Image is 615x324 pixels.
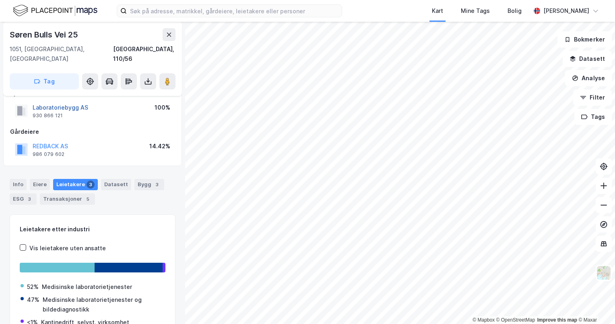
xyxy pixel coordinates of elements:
[575,285,615,324] iframe: Chat Widget
[40,193,95,205] div: Transaksjoner
[42,282,132,292] div: Medisinske laboratorietjenester
[557,31,612,48] button: Bokmerker
[153,181,161,189] div: 3
[10,127,175,137] div: Gårdeiere
[496,317,535,323] a: OpenStreetMap
[134,179,164,190] div: Bygg
[10,73,79,89] button: Tag
[20,224,165,234] div: Leietakere etter industri
[543,6,589,16] div: [PERSON_NAME]
[596,265,611,280] img: Z
[563,51,612,67] button: Datasett
[43,295,165,314] div: Medisinske laboratorietjenester og bildediagnostikk
[13,4,97,18] img: logo.f888ab2527a4732fd821a326f86c7f29.svg
[87,181,95,189] div: 3
[10,28,79,41] div: Søren Bulls Vei 25
[33,151,64,158] div: 986 079 602
[27,295,39,305] div: 47%
[25,195,33,203] div: 3
[29,243,106,253] div: Vis leietakere uten ansatte
[432,6,443,16] div: Kart
[113,44,175,64] div: [GEOGRAPHIC_DATA], 110/56
[101,179,131,190] div: Datasett
[149,141,170,151] div: 14.42%
[473,317,495,323] a: Mapbox
[33,112,63,119] div: 930 866 121
[574,109,612,125] button: Tags
[10,193,37,205] div: ESG
[537,317,577,323] a: Improve this map
[30,179,50,190] div: Eiere
[565,70,612,86] button: Analyse
[10,179,27,190] div: Info
[508,6,522,16] div: Bolig
[573,89,612,106] button: Filter
[27,282,39,292] div: 52%
[127,5,342,17] input: Søk på adresse, matrikkel, gårdeiere, leietakere eller personer
[10,44,113,64] div: 1051, [GEOGRAPHIC_DATA], [GEOGRAPHIC_DATA]
[53,179,98,190] div: Leietakere
[155,103,170,112] div: 100%
[461,6,490,16] div: Mine Tags
[84,195,92,203] div: 5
